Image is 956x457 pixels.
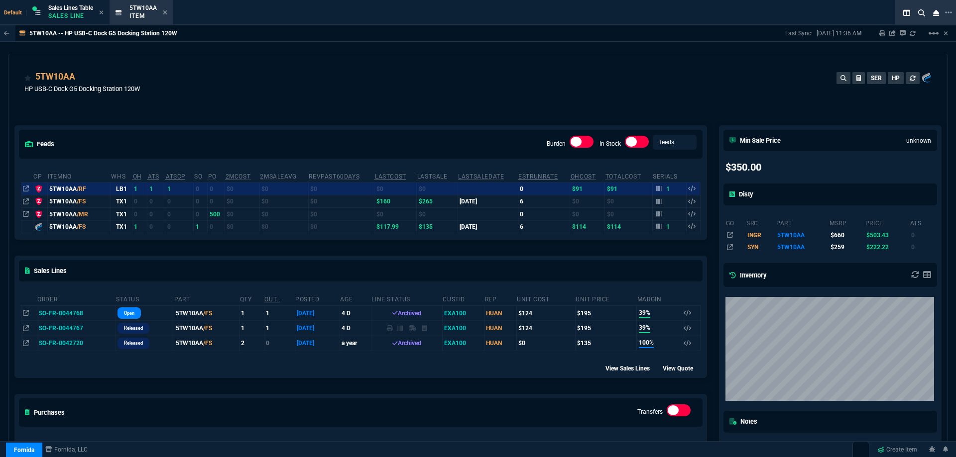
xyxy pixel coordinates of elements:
td: $0 [259,208,308,220]
abbr: Total units in inventory => minus on SO => plus on PO [148,173,159,180]
td: [DATE] [295,336,340,351]
span: /RF [77,185,86,192]
td: $135 [417,220,458,233]
div: $124 [518,324,574,333]
td: 5TW10AA [174,321,239,336]
th: Rec'd [390,437,432,451]
td: 0 [518,183,570,195]
p: Item [129,12,157,20]
td: 1 [264,321,295,336]
td: HUAN [484,306,516,321]
span: /FS [203,340,212,347]
td: INGR [746,229,776,241]
td: 1 [132,183,147,195]
abbr: ATS with all companies combined [166,173,186,180]
td: 0 [194,195,208,207]
abbr: Avg Sale from SO invoices for 2 months [260,173,296,180]
td: [DATE] [458,220,518,233]
p: Released [124,339,143,347]
td: 0 [910,229,935,241]
abbr: Total units in inventory. [133,173,142,180]
td: 5TW10AA [174,336,239,351]
td: EXA100 [442,336,484,351]
td: 0 [132,195,147,207]
th: Date [505,437,548,451]
td: 0 [165,208,194,220]
td: 5TW10AA [776,229,829,241]
td: $0 [308,220,374,233]
a: 5TW10AA [35,70,75,83]
td: SO-FR-0042720 [37,336,116,351]
div: Add to Watchlist [24,70,31,84]
th: ats [910,215,935,229]
td: 0 [208,220,225,233]
td: $195 [575,321,637,336]
td: $0 [417,208,458,220]
td: $195 [575,306,637,321]
h5: Notes [729,417,757,426]
td: $135 [575,336,637,351]
span: 5TW10AA [129,4,157,11]
td: $0 [259,183,308,195]
th: Unit Cost [516,291,575,306]
p: unknown [906,136,931,145]
td: SO-FR-0044767 [37,321,116,336]
abbr: Total revenue past 60 days [309,173,359,180]
a: Create Item [873,442,921,457]
p: Sales Line [48,12,93,20]
span: Sales Lines Table [48,4,93,11]
td: 1 [239,321,264,336]
span: 39% [639,323,650,333]
td: $160 [374,195,417,207]
td: 0 [165,195,194,207]
abbr: Outstanding (To Ship) [264,296,280,303]
nx-icon: Close Tab [99,9,104,17]
th: CustId [442,291,484,306]
label: Transfers [637,408,663,415]
td: 2 [239,336,264,351]
td: 1 [264,306,295,321]
td: $0 [225,183,260,195]
td: 6 [518,220,570,233]
td: $117.99 [374,220,417,233]
span: 100% [639,338,654,348]
td: EXA100 [442,306,484,321]
td: HUAN [484,321,516,336]
a: Hide Workbench [944,29,948,37]
td: $0 [308,208,374,220]
th: Posted [295,291,340,306]
th: Rep [484,291,516,306]
td: $503.43 [865,229,910,241]
span: /MR [77,211,88,218]
td: $0 [308,195,374,207]
div: Transfers [667,404,691,420]
th: Serials [652,169,686,183]
td: TX1 [111,195,132,207]
td: 1 [194,220,208,233]
td: $0 [225,220,260,233]
th: Vendor [221,437,278,451]
abbr: Total units on open Purchase Orders [208,173,217,180]
td: $0 [417,183,458,195]
th: age [340,291,371,306]
td: EXA100 [442,321,484,336]
nx-icon: Open New Tab [945,8,952,17]
td: TX1 [111,208,132,220]
td: $660 [829,229,865,241]
p: Released [124,324,143,332]
td: $259 [829,241,865,253]
h4: $350.00 [725,161,936,174]
td: 0 [194,208,208,220]
td: LB1 [111,183,132,195]
div: Burden [570,136,594,152]
th: Order [41,437,149,451]
td: 1 [239,306,264,321]
th: price [865,215,910,229]
div: $124 [518,309,574,318]
td: $114 [570,220,605,233]
td: [DATE] [295,306,340,321]
span: /FS [77,198,86,205]
abbr: Total units on open Sales Orders [194,173,202,180]
abbr: Avg cost of all PO invoices for 2 months [226,173,251,180]
td: 0 [208,183,225,195]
